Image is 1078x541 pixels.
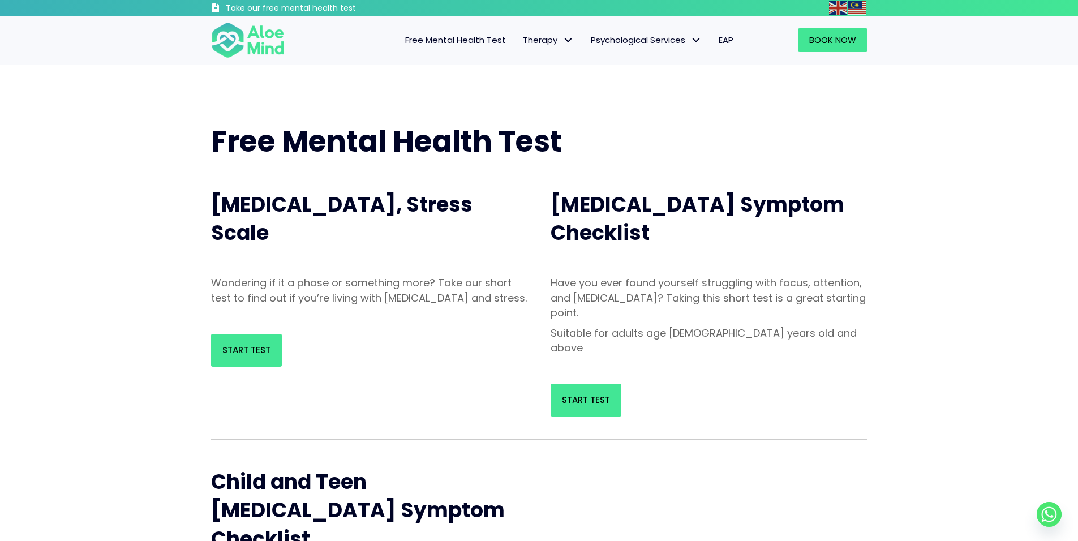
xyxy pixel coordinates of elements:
[211,3,416,16] a: Take our free mental health test
[551,384,621,417] a: Start Test
[1037,502,1062,527] a: Whatsapp
[514,28,582,52] a: TherapyTherapy: submenu
[562,394,610,406] span: Start Test
[848,1,866,15] img: ms
[222,344,270,356] span: Start Test
[582,28,710,52] a: Psychological ServicesPsychological Services: submenu
[226,3,416,14] h3: Take our free mental health test
[397,28,514,52] a: Free Mental Health Test
[551,326,867,355] p: Suitable for adults age [DEMOGRAPHIC_DATA] years old and above
[523,34,574,46] span: Therapy
[299,28,742,52] nav: Menu
[551,276,867,320] p: Have you ever found yourself struggling with focus, attention, and [MEDICAL_DATA]? Taking this sh...
[809,34,856,46] span: Book Now
[719,34,733,46] span: EAP
[848,1,867,14] a: Malay
[829,1,847,15] img: en
[211,121,562,162] span: Free Mental Health Test
[211,190,473,247] span: [MEDICAL_DATA], Stress Scale
[211,334,282,367] a: Start Test
[560,32,577,49] span: Therapy: submenu
[591,34,702,46] span: Psychological Services
[211,276,528,305] p: Wondering if it a phase or something more? Take our short test to find out if you’re living with ...
[829,1,848,14] a: English
[688,32,705,49] span: Psychological Services: submenu
[405,34,506,46] span: Free Mental Health Test
[211,22,285,59] img: Aloe mind Logo
[710,28,742,52] a: EAP
[551,190,844,247] span: [MEDICAL_DATA] Symptom Checklist
[798,28,867,52] a: Book Now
